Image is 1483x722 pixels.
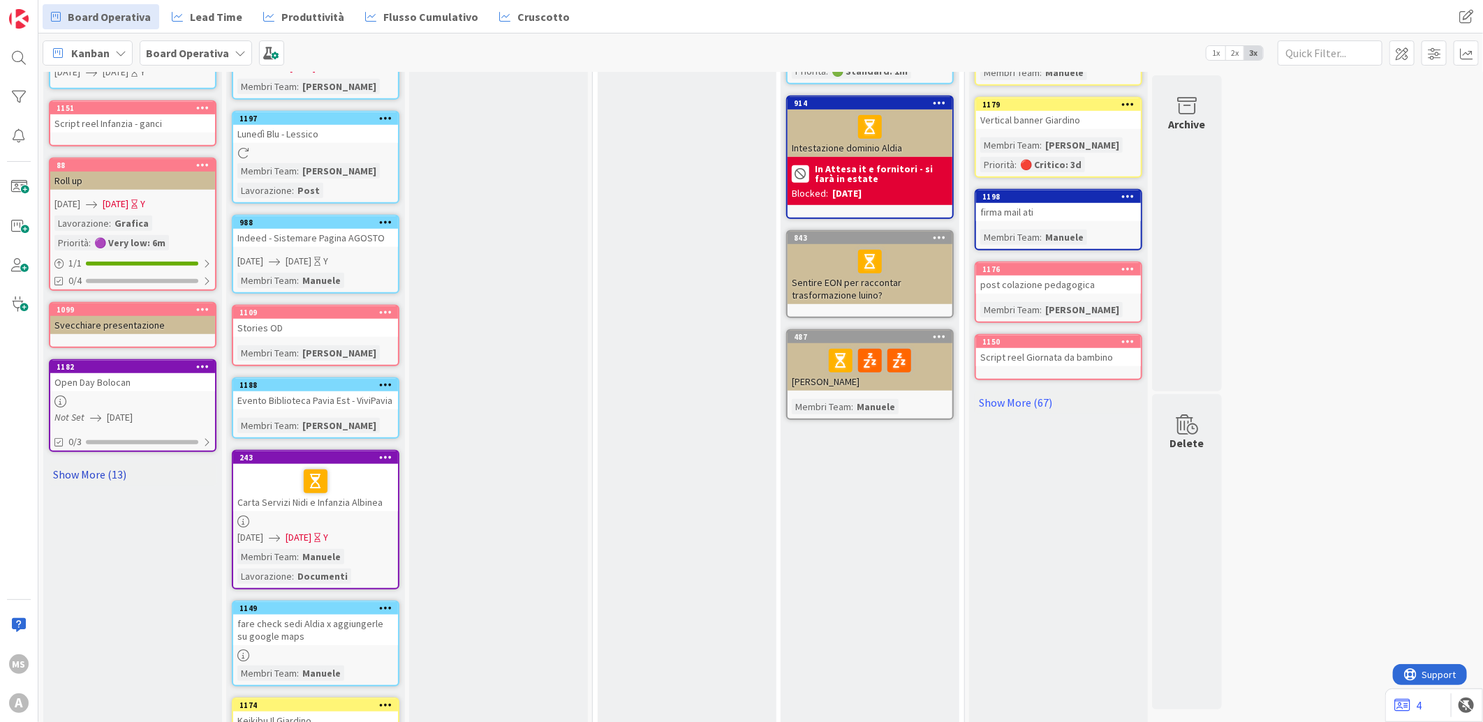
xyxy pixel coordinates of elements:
[788,244,952,304] div: Sentire EON per raccontar trasformazione luino?
[190,8,242,25] span: Lead Time
[54,235,89,250] div: Priorità
[383,8,478,25] span: Flusso Cumulativo
[853,399,899,414] div: Manuele
[237,254,263,269] span: [DATE]
[140,65,145,80] div: Y
[239,218,398,227] div: 988
[297,549,299,564] span: :
[233,464,398,511] div: Carta Servizi Nidi e Infanzia Albinea
[297,273,299,288] span: :
[491,4,578,29] a: Cruscotto
[1170,435,1204,451] div: Delete
[788,331,952,343] div: 487
[233,391,398,409] div: Evento Biblioteca Pavia Est - ViviPavia
[239,308,398,317] div: 1109
[1040,65,1042,80] span: :
[1225,46,1244,60] span: 2x
[976,276,1141,294] div: post colazione pedagogica
[239,380,398,390] div: 1188
[50,102,215,114] div: 1151
[107,410,133,425] span: [DATE]
[50,172,215,190] div: Roll up
[815,164,948,183] b: In Attesa it e fornitori - si farà in estate
[233,229,398,247] div: Indeed - Sistemare Pagina AGOSTO
[233,112,398,143] div: 1197Lunedì Blu - Lessico
[297,79,299,94] span: :
[233,306,398,319] div: 1109
[68,8,151,25] span: Board Operativa
[43,4,159,29] a: Board Operativa
[50,159,215,172] div: 88
[29,2,64,19] span: Support
[89,235,91,250] span: :
[297,345,299,361] span: :
[50,255,215,272] div: 1/1
[50,102,215,133] div: 1151Script reel Infanzia - ganci
[233,112,398,125] div: 1197
[54,411,84,423] i: Not Set
[982,264,1141,274] div: 1176
[233,699,398,712] div: 1174
[9,693,29,713] div: A
[788,110,952,157] div: Intestazione dominio Aldia
[237,549,297,564] div: Membri Team
[68,256,82,271] span: 1 / 1
[299,345,380,361] div: [PERSON_NAME]
[292,569,294,584] span: :
[788,343,952,391] div: [PERSON_NAME]
[976,98,1141,111] div: 1179
[140,197,145,211] div: Y
[517,8,570,25] span: Cruscotto
[91,235,169,250] div: 🟣 Very low: 6m
[976,190,1141,221] div: 1198firma mail ati
[792,186,828,201] div: Blocked:
[233,602,398,615] div: 1149
[50,303,215,334] div: 1099Svecchiare presentazione
[103,197,128,211] span: [DATE]
[233,451,398,511] div: 243Carta Servizi Nidi e Infanzia Albinea
[233,451,398,464] div: 243
[281,8,344,25] span: Produttività
[49,463,216,486] a: Show More (13)
[832,186,862,201] div: [DATE]
[976,336,1141,348] div: 1150
[323,254,328,269] div: Y
[233,602,398,645] div: 1149fare check sedi Aldia x aggiungerle su google maps
[982,192,1141,202] div: 1198
[50,159,215,190] div: 88Roll up
[299,549,344,564] div: Manuele
[239,603,398,613] div: 1149
[237,665,297,681] div: Membri Team
[286,254,311,269] span: [DATE]
[1278,40,1382,66] input: Quick Filter...
[788,232,952,304] div: 843Sentire EON per raccontar trasformazione luino?
[1169,116,1206,133] div: Archive
[233,125,398,143] div: Lunedì Blu - Lessico
[982,337,1141,347] div: 1150
[57,103,215,113] div: 1151
[794,233,952,243] div: 843
[980,230,1040,245] div: Membri Team
[237,418,297,433] div: Membri Team
[297,418,299,433] span: :
[54,197,80,211] span: [DATE]
[297,163,299,179] span: :
[292,183,294,198] span: :
[980,157,1015,172] div: Priorità
[233,379,398,391] div: 1188
[1040,302,1042,317] span: :
[237,163,297,179] div: Membri Team
[976,348,1141,366] div: Script reel Giornata da bambino
[357,4,487,29] a: Flusso Cumulativo
[146,46,229,60] b: Board Operativa
[1394,697,1422,714] a: 4
[1042,230,1087,245] div: Manuele
[239,114,398,123] div: 1197
[980,302,1040,317] div: Membri Team
[299,418,380,433] div: [PERSON_NAME]
[982,100,1141,110] div: 1179
[980,137,1040,153] div: Membri Team
[323,530,328,545] div: Y
[233,306,398,337] div: 1109Stories OD
[299,273,344,288] div: Manuele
